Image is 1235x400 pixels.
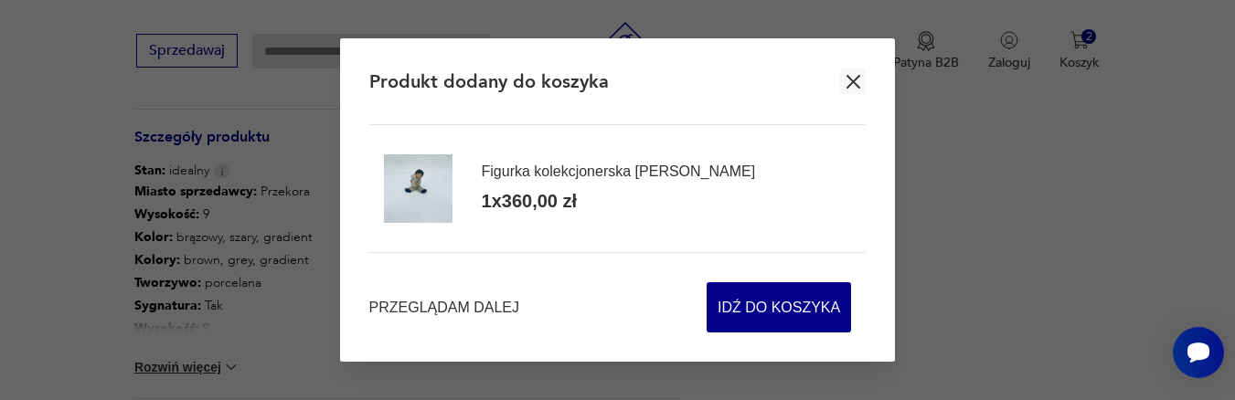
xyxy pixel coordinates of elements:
[707,282,852,332] button: Idź do koszyka
[1173,327,1224,378] iframe: Smartsupp widget button
[482,163,756,180] div: Figurka kolekcjonerska [PERSON_NAME]
[369,297,519,318] button: Przeglądam dalej
[718,283,840,332] span: Idź do koszyka
[482,189,578,214] div: 1 x 360,00 zł
[369,69,609,94] h2: Produkt dodany do koszyka
[384,154,452,223] img: Zdjęcie produktu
